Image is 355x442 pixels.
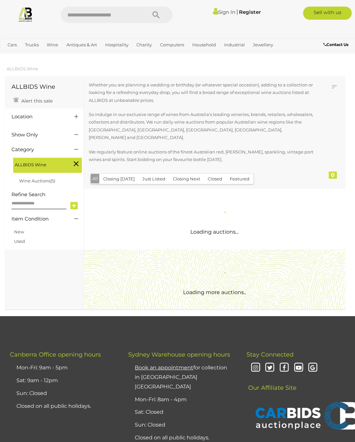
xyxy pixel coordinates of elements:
a: Household [190,39,219,50]
a: Register [239,9,261,15]
h4: Category [12,147,64,152]
a: Industrial [222,39,248,50]
a: Hospitality [103,39,131,50]
i: Facebook [278,362,290,374]
img: Allbids.com.au [18,7,33,22]
span: Stay Connected [247,351,294,358]
li: Sat: Closed [133,406,230,419]
li: Sat: 9am - 12pm [15,374,112,387]
button: Closing Next [169,174,204,184]
button: Search [140,7,173,23]
button: All [91,174,100,183]
span: Alert this sale [20,98,53,104]
button: Closed [204,174,226,184]
button: Closing [DATE] [99,174,139,184]
h4: Show Only [12,132,64,138]
a: Wine Auctions(5) [19,178,55,183]
a: Sell with us [303,7,352,20]
li: Mon-Fri: 8am - 4pm [133,393,230,406]
i: Instagram [250,362,261,374]
span: Loading more auctions.. [183,289,246,295]
a: ALLBIDS Wine [7,66,38,71]
p: Whether you are planning a wedding or birthday (or whatever special occasion), adding to a collec... [89,81,314,104]
b: Contact Us [323,42,348,47]
button: Just Listed [138,174,169,184]
a: Charity [134,39,154,50]
div: 0 [329,172,337,179]
a: Book an appointmentfor collection in [GEOGRAPHIC_DATA] [GEOGRAPHIC_DATA] [135,364,227,390]
a: Alert this sale [12,95,54,105]
a: Computers [157,39,187,50]
span: Sydney Warehouse opening hours [128,351,230,358]
a: New [14,229,24,234]
a: [GEOGRAPHIC_DATA] [47,50,99,61]
a: Sports [26,50,44,61]
i: Google [307,362,319,374]
button: Featured [226,174,253,184]
a: Antiques & Art [64,39,100,50]
span: Our Affiliate Site [247,374,296,391]
li: Mon-Fri: 9am - 5pm [15,361,112,374]
a: Jewellery [250,39,276,50]
a: Cars [5,39,19,50]
span: ALLBIDS Wine [15,159,64,169]
h4: Location [12,114,64,120]
h4: Refine Search [12,192,82,198]
h4: Item Condition [12,216,64,222]
i: Youtube [293,362,304,374]
span: | [236,8,238,15]
a: Office [5,50,23,61]
span: (5) [50,178,55,183]
span: Canberra Office opening hours [10,351,101,358]
p: We regularly feature online auctions of the finest Australian red, [PERSON_NAME], sparkling, vint... [89,148,314,164]
a: Wine [44,39,61,50]
span: Loading auctions... [190,229,239,235]
i: Twitter [264,362,276,374]
li: Sun: Closed [15,387,112,400]
a: Contact Us [323,41,350,48]
a: Trucks [22,39,41,50]
p: So indulge in our exclusive range of wines from Australia's leading wineries, brands, retailers, ... [89,111,314,142]
li: Sun: Closed [133,419,230,431]
li: Closed on all public holidays. [15,400,112,413]
a: Used [14,239,25,244]
u: Book an appointment [135,364,193,371]
h1: ALLBIDS Wine [12,84,77,90]
a: Sign In [213,9,235,15]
